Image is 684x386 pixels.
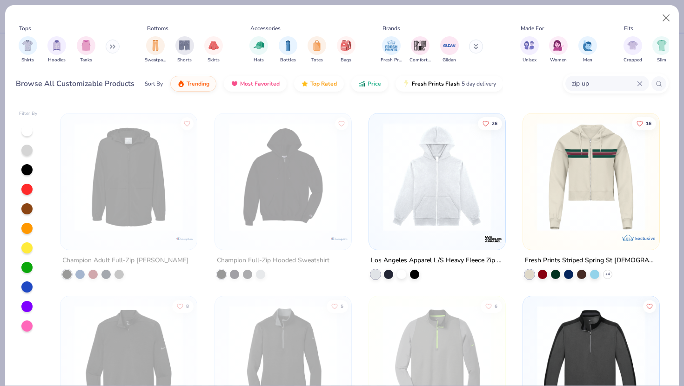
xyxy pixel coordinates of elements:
[652,36,671,64] button: filter button
[492,121,497,126] span: 26
[249,36,268,64] div: filter for Hats
[175,36,194,64] button: filter button
[176,230,194,248] img: Champion logo
[231,80,238,87] img: most_fav.gif
[384,39,398,53] img: Fresh Prints Image
[409,36,431,64] button: filter button
[172,299,194,313] button: Like
[16,78,134,89] div: Browse All Customizable Products
[335,117,348,130] button: Like
[77,36,95,64] button: filter button
[308,36,326,64] button: filter button
[583,40,593,51] img: Men Image
[524,40,535,51] img: Unisex Image
[310,80,337,87] span: Top Rated
[19,24,31,33] div: Tops
[177,80,185,87] img: trending.gif
[254,57,264,64] span: Hats
[150,40,161,51] img: Sweatpants Image
[443,57,456,64] span: Gildan
[47,36,66,64] div: filter for Hoodies
[208,57,220,64] span: Skirts
[179,40,190,51] img: Shorts Image
[326,299,348,313] button: Like
[217,255,329,266] div: Champion Full-Zip Hooded Sweatshirt
[402,80,410,87] img: flash.gif
[224,123,342,231] img: f22d3e79-7a87-4dc8-8694-fa0216c6f445
[443,39,456,53] img: Gildan Image
[496,123,614,231] img: 7af57aef-18b1-40cd-8fe3-809a68980d91
[279,36,297,64] button: filter button
[571,78,637,89] input: Try "T-Shirt"
[520,36,539,64] button: filter button
[250,24,281,33] div: Accessories
[77,36,95,64] div: filter for Tanks
[381,36,402,64] button: filter button
[368,80,381,87] span: Price
[48,57,66,64] span: Hoodies
[646,121,651,126] span: 16
[341,40,351,51] img: Bags Image
[177,57,192,64] span: Shorts
[145,36,166,64] div: filter for Sweatpants
[525,255,657,266] div: Fresh Prints Striped Spring St [DEMOGRAPHIC_DATA] Zip Up Hoodie
[371,255,503,266] div: Los Angeles Apparel L/S Heavy Fleece Zip Up 14 Oz
[52,40,62,51] img: Hoodies Image
[578,36,597,64] div: filter for Men
[635,235,655,241] span: Exclusive
[521,24,544,33] div: Made For
[19,36,37,64] div: filter for Shirts
[145,57,166,64] span: Sweatpants
[62,255,189,266] div: Champion Adult Full-Zip [PERSON_NAME]
[80,57,92,64] span: Tanks
[549,36,568,64] button: filter button
[249,36,268,64] button: filter button
[409,57,431,64] span: Comfort Colors
[280,57,296,64] span: Bottles
[378,123,496,231] img: cd828d91-45bd-496c-9e5d-bb29eb8bd094
[22,40,33,51] img: Shirts Image
[47,36,66,64] button: filter button
[478,117,502,130] button: Like
[583,57,592,64] span: Men
[187,80,209,87] span: Trending
[145,36,166,64] button: filter button
[204,36,223,64] div: filter for Skirts
[657,57,666,64] span: Slim
[523,57,536,64] span: Unisex
[462,79,496,89] span: 5 day delivery
[381,57,402,64] span: Fresh Prints
[549,36,568,64] div: filter for Women
[170,76,216,92] button: Trending
[340,304,343,308] span: 5
[337,36,355,64] div: filter for Bags
[204,36,223,64] button: filter button
[337,36,355,64] button: filter button
[413,39,427,53] img: Comfort Colors Image
[627,40,638,51] img: Cropped Image
[21,57,34,64] span: Shirts
[652,36,671,64] div: filter for Slim
[632,117,656,130] button: Like
[624,57,642,64] span: Cropped
[330,230,349,248] img: Champion logo
[301,80,308,87] img: TopRated.gif
[311,57,323,64] span: Totes
[312,40,322,51] img: Totes Image
[186,304,189,308] span: 8
[382,24,400,33] div: Brands
[70,123,188,231] img: afa053d7-6e11-4362-9960-222a823569be
[81,40,91,51] img: Tanks Image
[520,36,539,64] div: filter for Unisex
[19,36,37,64] button: filter button
[145,80,163,88] div: Sort By
[147,24,168,33] div: Bottoms
[19,110,38,117] div: Filter By
[342,123,460,231] img: f3bdcb58-0ee1-49f8-8c97-928d7191e390
[181,117,194,130] button: Like
[657,9,675,27] button: Close
[605,272,610,277] span: + 4
[308,36,326,64] div: filter for Totes
[657,40,667,51] img: Slim Image
[624,24,633,33] div: Fits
